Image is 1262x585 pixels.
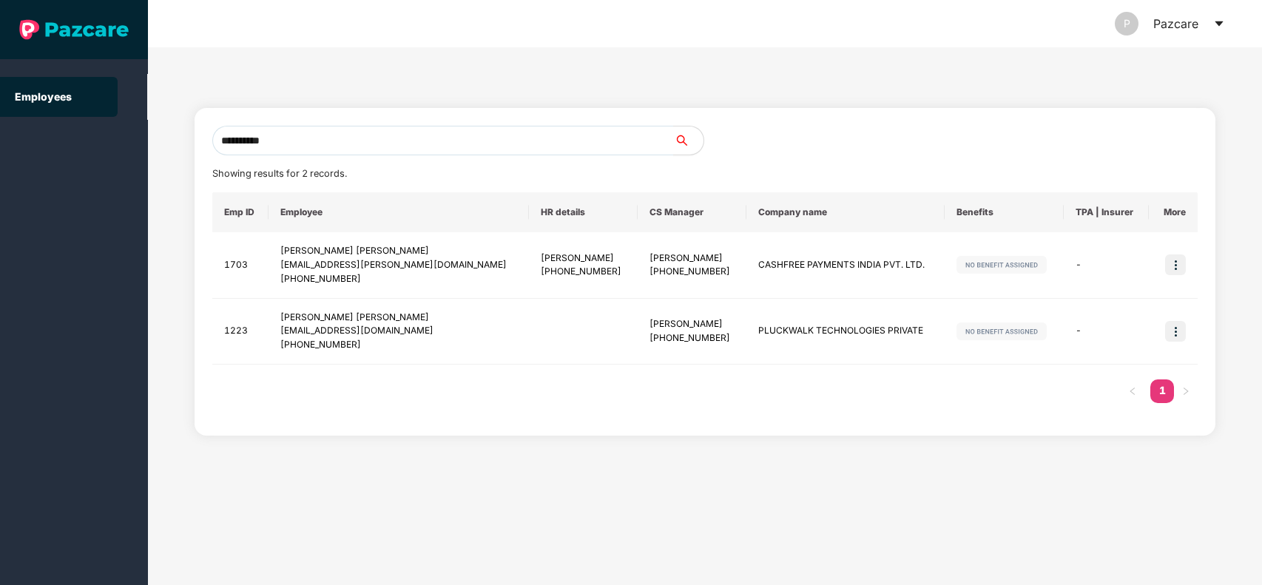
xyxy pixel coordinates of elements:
[212,168,347,179] span: Showing results for 2 records.
[1128,387,1137,396] span: left
[1165,321,1186,342] img: icon
[280,338,517,352] div: [PHONE_NUMBER]
[280,311,517,325] div: [PERSON_NAME] [PERSON_NAME]
[212,299,269,365] td: 1223
[638,192,746,232] th: CS Manager
[649,317,735,331] div: [PERSON_NAME]
[280,258,517,272] div: [EMAIL_ADDRESS][PERSON_NAME][DOMAIN_NAME]
[280,324,517,338] div: [EMAIL_ADDRESS][DOMAIN_NAME]
[280,272,517,286] div: [PHONE_NUMBER]
[529,192,638,232] th: HR details
[269,192,529,232] th: Employee
[212,192,269,232] th: Emp ID
[673,135,703,146] span: search
[1181,387,1190,396] span: right
[1150,379,1174,403] li: 1
[746,232,945,299] td: CASHFREE PAYMENTS INDIA PVT. LTD.
[649,251,735,266] div: [PERSON_NAME]
[280,244,517,258] div: [PERSON_NAME] [PERSON_NAME]
[746,192,945,232] th: Company name
[945,192,1064,232] th: Benefits
[1121,379,1144,403] button: left
[1174,379,1198,403] li: Next Page
[956,256,1047,274] img: svg+xml;base64,PHN2ZyB4bWxucz0iaHR0cDovL3d3dy53My5vcmcvMjAwMC9zdmciIHdpZHRoPSIxMjIiIGhlaWdodD0iMj...
[15,90,72,103] a: Employees
[1076,324,1137,338] div: -
[1064,192,1149,232] th: TPA | Insurer
[1213,18,1225,30] span: caret-down
[1165,254,1186,275] img: icon
[1124,12,1130,35] span: P
[1149,192,1198,232] th: More
[541,265,626,279] div: [PHONE_NUMBER]
[541,251,626,266] div: [PERSON_NAME]
[649,265,735,279] div: [PHONE_NUMBER]
[212,232,269,299] td: 1703
[1174,379,1198,403] button: right
[746,299,945,365] td: PLUCKWALK TECHNOLOGIES PRIVATE
[1121,379,1144,403] li: Previous Page
[649,331,735,345] div: [PHONE_NUMBER]
[956,322,1047,340] img: svg+xml;base64,PHN2ZyB4bWxucz0iaHR0cDovL3d3dy53My5vcmcvMjAwMC9zdmciIHdpZHRoPSIxMjIiIGhlaWdodD0iMj...
[1076,258,1137,272] div: -
[1150,379,1174,402] a: 1
[673,126,704,155] button: search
